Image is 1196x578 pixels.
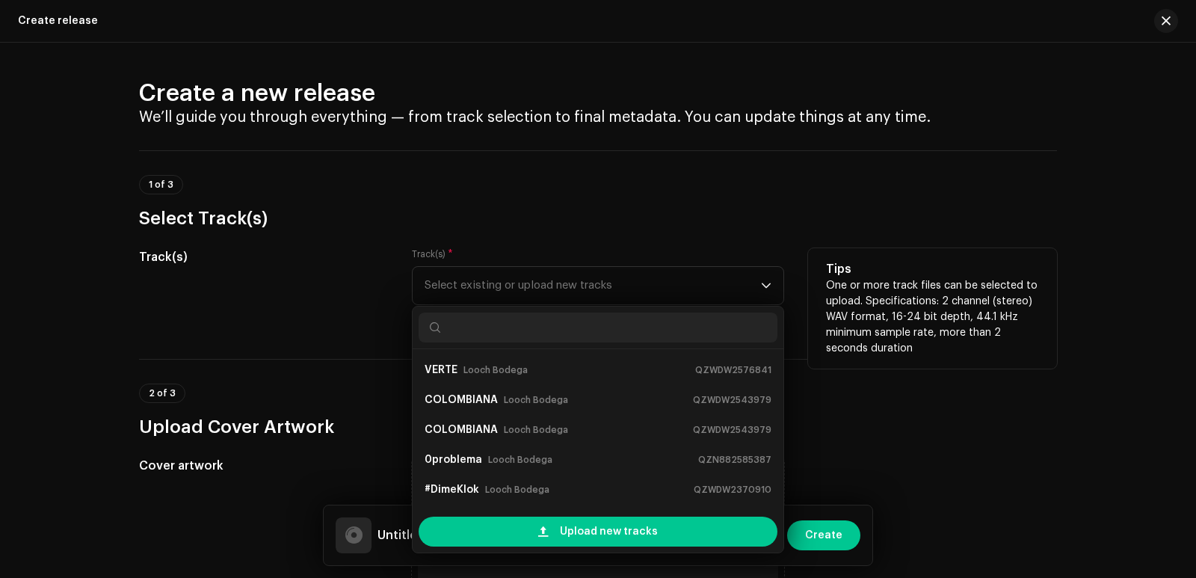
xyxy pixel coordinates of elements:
[419,415,777,445] li: COLOMBIANA
[419,475,777,505] li: #DimeKlok
[425,267,761,304] span: Select existing or upload new tracks
[761,267,771,304] div: dropdown trigger
[693,393,771,408] small: QZWDW2543979
[139,457,388,475] h5: Cover artwork
[377,526,425,544] h5: Untitled
[504,422,568,437] small: Looch Bodega
[787,520,860,550] button: Create
[139,108,1057,126] h4: We’ll guide you through everything — from track selection to final metadata. You can update thing...
[425,448,482,472] strong: 0problema
[425,478,479,502] strong: #DimeKlok
[139,79,1057,108] h2: Create a new release
[694,482,771,497] small: QZWDW2370910
[425,418,498,442] strong: COLOMBIANA
[425,388,498,412] strong: COLOMBIANA
[419,445,777,475] li: 0problema
[698,452,771,467] small: QZN882585387
[412,248,453,260] label: Track(s)
[504,393,568,408] small: Looch Bodega
[139,248,388,266] h5: Track(s)
[139,206,1057,230] h3: Select Track(s)
[805,520,842,550] span: Create
[695,363,771,378] small: QZWDW2576841
[826,260,1039,278] h5: Tips
[693,422,771,437] small: QZWDW2543979
[560,517,658,547] span: Upload new tracks
[463,363,528,378] small: Looch Bodega
[425,358,457,382] strong: VERTE
[139,415,1057,439] h3: Upload Cover Artwork
[826,278,1039,357] p: One or more track files can be selected to upload. Specifications: 2 channel (stereo) WAV format,...
[413,349,783,511] ul: Option List
[485,482,549,497] small: Looch Bodega
[419,385,777,415] li: COLOMBIANA
[419,355,777,385] li: VERTE
[488,452,552,467] small: Looch Bodega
